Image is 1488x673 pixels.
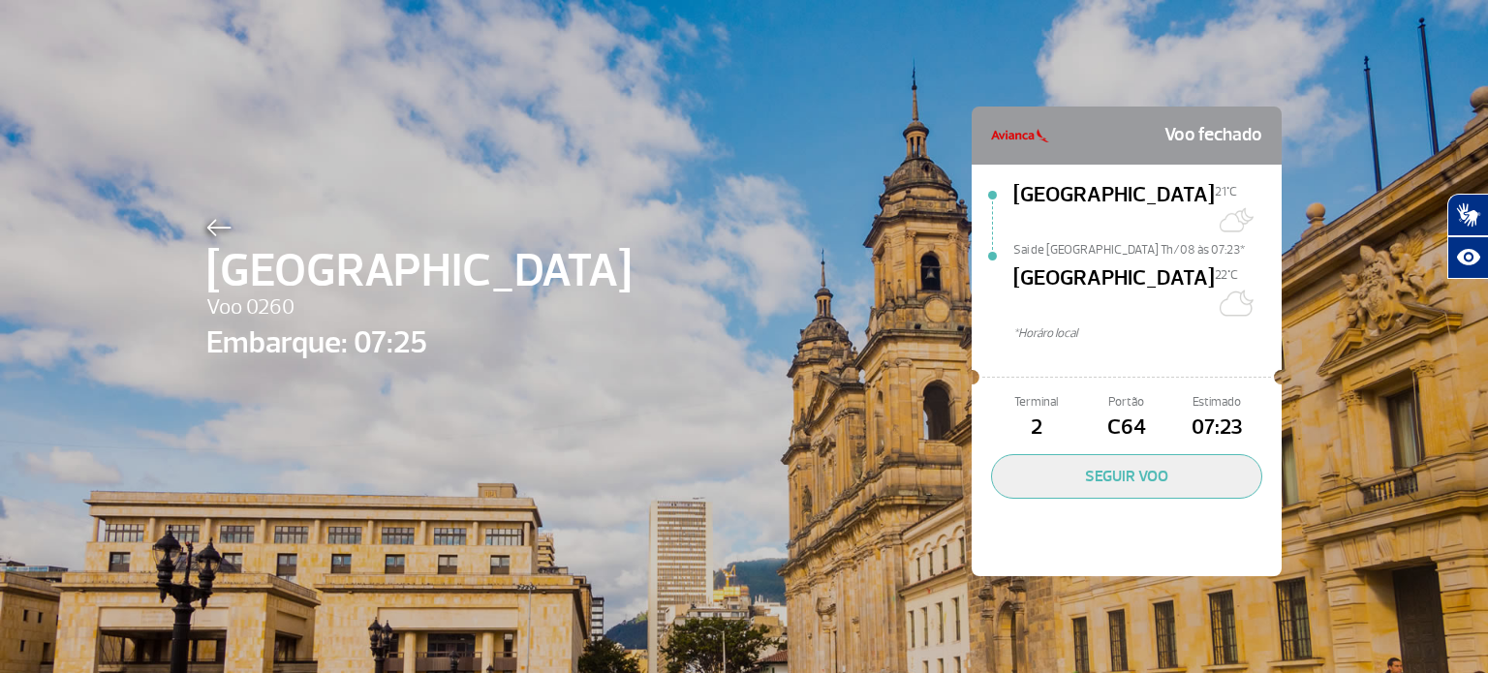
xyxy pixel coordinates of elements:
span: Terminal [991,393,1081,412]
span: 2 [991,412,1081,444]
span: Sai de [GEOGRAPHIC_DATA] Th/08 às 07:23* [1013,241,1282,255]
span: [GEOGRAPHIC_DATA] [206,236,632,306]
span: Voo fechado [1164,116,1262,155]
span: C64 [1081,412,1171,444]
span: 07:23 [1172,412,1262,444]
span: 22°C [1215,267,1238,283]
button: Abrir recursos assistivos. [1447,236,1488,279]
button: SEGUIR VOO [991,454,1262,499]
span: [GEOGRAPHIC_DATA] [1013,262,1215,324]
span: [GEOGRAPHIC_DATA] [1013,179,1215,241]
span: Voo 0260 [206,291,632,324]
span: Estimado [1172,393,1262,412]
span: Embarque: 07:25 [206,320,632,366]
button: Abrir tradutor de língua de sinais. [1447,194,1488,236]
img: Muitas nuvens [1215,200,1254,239]
span: *Horáro local [1013,324,1282,343]
img: Céu limpo [1215,284,1254,322]
div: Plugin de acessibilidade da Hand Talk. [1447,194,1488,279]
span: 21°C [1215,184,1237,199]
span: Portão [1081,393,1171,412]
